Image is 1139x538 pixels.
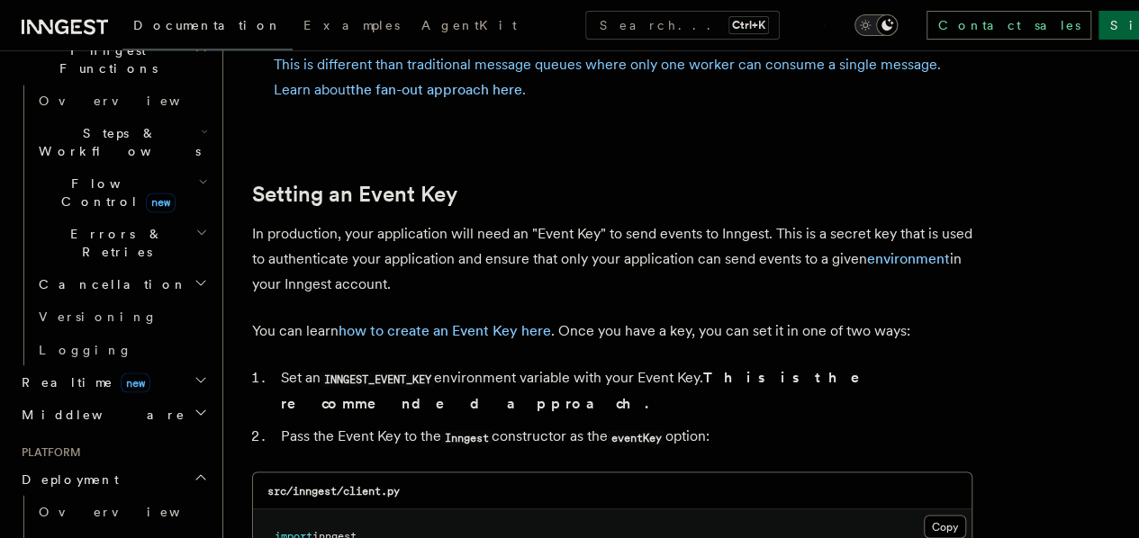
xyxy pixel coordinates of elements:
[14,398,212,430] button: Middleware
[14,372,150,390] span: Realtime
[39,94,224,108] span: Overview
[14,405,185,423] span: Middleware
[927,11,1091,40] a: Contact sales
[32,333,212,365] a: Logging
[39,342,132,356] span: Logging
[39,504,224,518] span: Overview
[14,41,194,77] span: Inngest Functions
[122,5,293,50] a: Documentation
[14,444,81,459] span: Platform
[14,470,119,488] span: Deployment
[32,495,212,527] a: Overview
[441,430,492,445] code: Inngest
[32,225,195,261] span: Errors & Retries
[274,27,951,103] p: 💡 One event can trigger multiple functions, enabling you to consume a single event in multiple wa...
[32,167,212,218] button: Flow Controlnew
[321,372,434,387] code: INNGEST_EVENT_KEY
[14,34,212,85] button: Inngest Functions
[728,16,769,34] kbd: Ctrl+K
[350,81,522,98] a: the fan-out approach here
[32,275,187,293] span: Cancellation
[854,14,898,36] button: Toggle dark mode
[32,85,212,117] a: Overview
[32,124,201,160] span: Steps & Workflows
[585,11,780,40] button: Search...Ctrl+K
[32,117,212,167] button: Steps & Workflows
[14,462,212,495] button: Deployment
[276,424,972,450] li: Pass the Event Key to the constructor as the option:
[32,268,212,300] button: Cancellation
[252,221,972,297] p: In production, your application will need an "Event Key" to send events to Inngest. This is a sec...
[276,365,972,417] li: Set an environment variable with your Event Key.
[39,309,158,324] span: Versioning
[421,18,517,32] span: AgentKit
[14,85,212,365] div: Inngest Functions
[32,300,212,333] a: Versioning
[146,193,176,212] span: new
[14,365,212,398] button: Realtimenew
[867,250,950,267] a: environment
[133,18,282,32] span: Documentation
[252,318,972,344] p: You can learn . Once you have a key, you can set it in one of two ways:
[293,5,411,49] a: Examples
[339,322,551,339] a: how to create an Event Key here
[267,484,400,497] code: src/inngest/client.py
[32,218,212,268] button: Errors & Retries
[924,515,966,538] button: Copy
[608,430,664,445] code: eventKey
[121,372,150,392] span: new
[411,5,528,49] a: AgentKit
[32,175,198,211] span: Flow Control
[303,18,400,32] span: Examples
[252,182,457,207] a: Setting an Event Key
